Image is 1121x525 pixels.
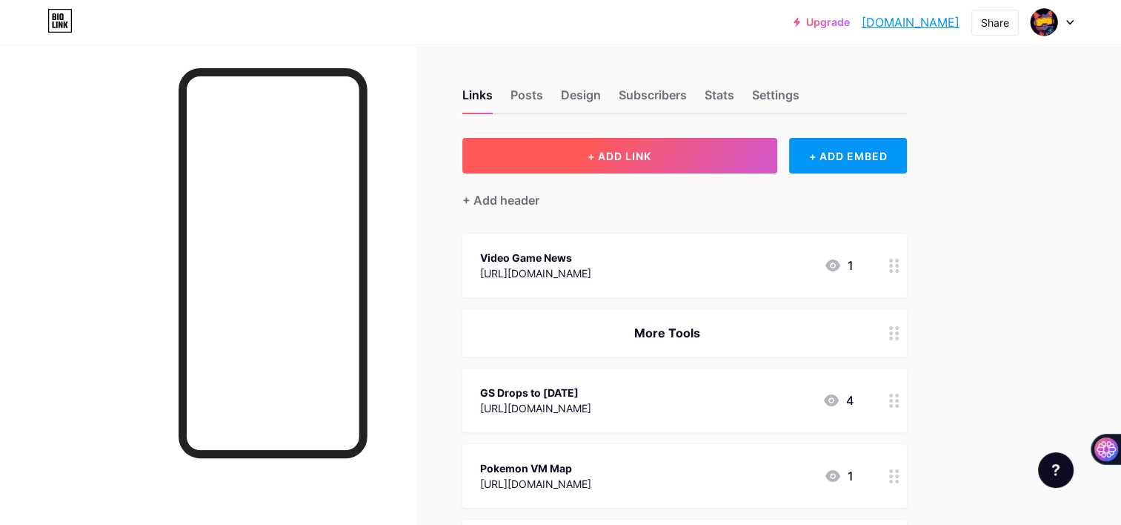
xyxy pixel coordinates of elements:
div: Subscribers [619,86,687,113]
a: [DOMAIN_NAME] [862,13,959,31]
img: tymetatv [1030,8,1058,36]
div: + ADD EMBED [789,138,907,174]
div: Share [981,15,1009,30]
div: More Tools [480,324,854,342]
div: 1 [824,257,854,274]
div: Design [561,86,601,113]
a: Upgrade [794,16,850,28]
span: + ADD LINK [588,150,651,162]
div: Links [462,86,493,113]
div: 1 [824,467,854,485]
div: [URL][DOMAIN_NAME] [480,476,591,492]
div: Settings [752,86,799,113]
div: 4 [822,392,854,409]
div: Stats [705,86,734,113]
div: [URL][DOMAIN_NAME] [480,400,591,416]
div: Pokemon VM Map [480,460,591,476]
div: + Add header [462,191,539,209]
div: Posts [510,86,543,113]
div: Video Game News [480,250,591,265]
div: [URL][DOMAIN_NAME] [480,265,591,281]
button: + ADD LINK [462,138,777,174]
div: GS Drops to [DATE] [480,385,591,400]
